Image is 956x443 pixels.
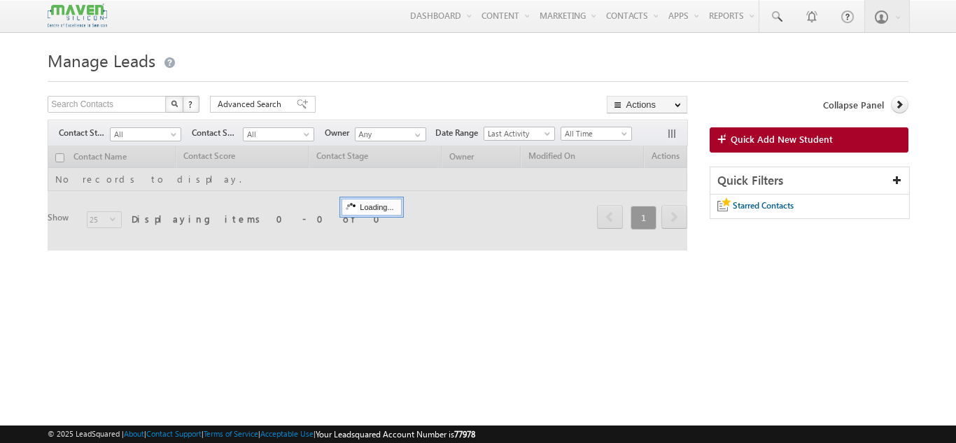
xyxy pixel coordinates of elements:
[316,429,475,440] span: Your Leadsquared Account Number is
[243,127,314,141] a: All
[355,127,426,141] input: Type to Search
[244,128,310,141] span: All
[111,128,177,141] span: All
[342,199,401,216] div: Loading...
[435,127,484,139] span: Date Range
[710,127,908,153] a: Quick Add New Student
[183,96,199,113] button: ?
[48,49,155,71] span: Manage Leads
[454,429,475,440] span: 77978
[607,96,687,113] button: Actions
[733,200,794,211] span: Starred Contacts
[48,3,106,28] img: Custom Logo
[188,98,195,110] span: ?
[146,429,202,438] a: Contact Support
[48,428,475,441] span: © 2025 LeadSquared | | | | |
[484,127,551,140] span: Last Activity
[561,127,628,140] span: All Time
[731,133,833,146] span: Quick Add New Student
[325,127,355,139] span: Owner
[192,127,243,139] span: Contact Source
[124,429,144,438] a: About
[260,429,314,438] a: Acceptable Use
[218,98,286,111] span: Advanced Search
[204,429,258,438] a: Terms of Service
[823,99,884,111] span: Collapse Panel
[59,127,110,139] span: Contact Stage
[561,127,632,141] a: All Time
[171,100,178,107] img: Search
[110,127,181,141] a: All
[484,127,555,141] a: Last Activity
[407,128,425,142] a: Show All Items
[710,167,909,195] div: Quick Filters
